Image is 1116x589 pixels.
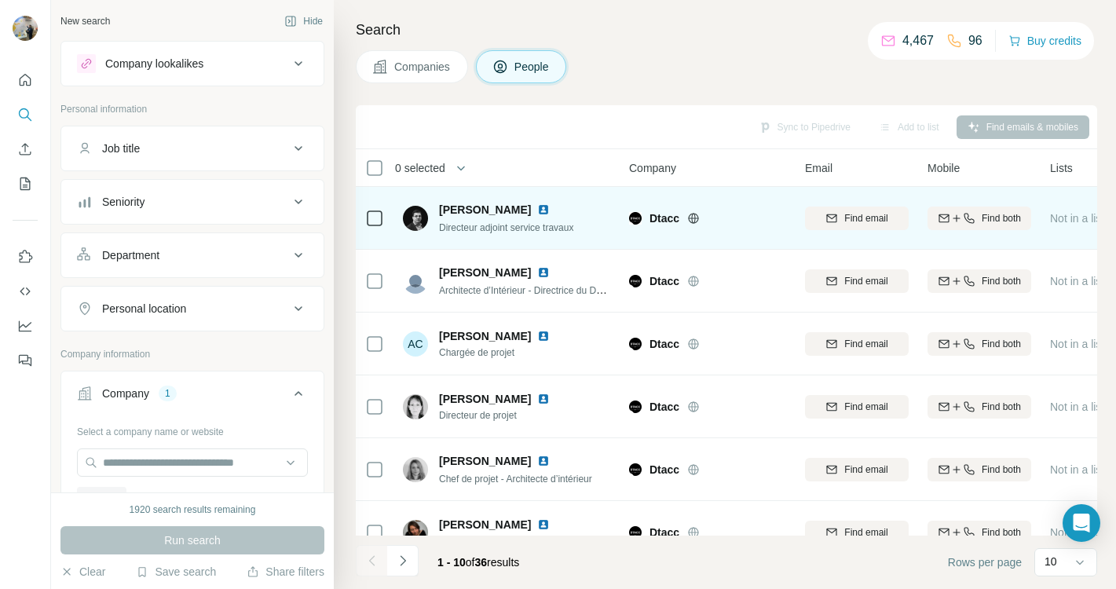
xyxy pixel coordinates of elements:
button: Find email [805,207,909,230]
span: Architecte d’Intérieur - Directrice du Département AI [439,284,655,296]
span: [PERSON_NAME] [439,202,531,218]
div: Personal location [102,301,186,316]
p: 96 [968,31,982,50]
button: Find email [805,269,909,293]
button: Quick start [13,66,38,94]
div: Open Intercom Messenger [1063,504,1100,542]
span: results [437,556,519,569]
div: AC [403,331,428,357]
img: Logo of Dtacc [629,212,642,225]
span: Email [805,160,832,176]
button: Find both [928,269,1031,293]
p: 10 [1045,554,1057,569]
div: 1920 search results remaining [130,503,256,517]
span: Lists [1050,160,1073,176]
button: Seniority [61,183,324,221]
span: Chargée de projet [439,346,569,360]
h4: Search [356,19,1097,41]
button: Company lookalikes [61,45,324,82]
div: Job title [102,141,140,156]
button: Share filters [247,564,324,580]
span: Find both [982,274,1021,288]
img: LinkedIn logo [537,518,550,531]
span: Find both [982,400,1021,414]
img: LinkedIn logo [537,203,550,216]
button: Dashboard [13,312,38,340]
span: Directeur adjoint service travaux [439,222,573,233]
span: Find email [844,211,887,225]
span: Not in a list [1050,275,1104,287]
button: Buy credits [1008,30,1081,52]
span: Dtacc [649,273,679,289]
span: Dtacc [649,462,679,477]
span: Find email [844,525,887,540]
button: Clear [60,564,105,580]
div: Select a company name or website [77,419,308,439]
span: Find email [844,463,887,477]
span: Find both [982,463,1021,477]
button: Find both [928,458,1031,481]
span: [PERSON_NAME] [439,517,531,532]
span: Rows per page [948,554,1022,570]
div: Company [102,386,149,401]
button: Feedback [13,346,38,375]
img: Avatar [13,16,38,41]
span: Dtacc [649,525,679,540]
span: [PERSON_NAME] [439,328,531,344]
img: Logo of Dtacc [629,526,642,539]
img: Avatar [403,520,428,545]
button: Personal location [61,290,324,327]
img: LinkedIn logo [537,455,550,467]
span: [PERSON_NAME] [439,453,531,469]
span: [PERSON_NAME] [439,391,531,407]
button: Search [13,101,38,129]
span: Dtacc [649,399,679,415]
button: Use Surfe API [13,277,38,305]
img: LinkedIn logo [537,330,550,342]
button: Hide [273,9,334,33]
span: Find both [982,525,1021,540]
span: [PERSON_NAME] [439,265,531,280]
span: Not in a list [1050,463,1104,476]
span: Not in a list [1050,526,1104,539]
span: Mobile [928,160,960,176]
button: My lists [13,170,38,198]
div: 1 [159,386,177,401]
button: Find both [928,207,1031,230]
img: Avatar [403,269,428,294]
span: Dtacc [649,336,679,352]
p: Company information [60,347,324,361]
button: Use Surfe on LinkedIn [13,243,38,271]
span: 0 selected [395,160,445,176]
span: People [514,59,551,75]
span: Chef de projet - Architecte d’intérieur [439,474,592,485]
span: Find email [844,274,887,288]
span: Dtacc [649,210,679,226]
img: Logo of Dtacc [629,463,642,476]
span: Not in a list [1050,212,1104,225]
span: Chef de projet [439,534,569,548]
button: Find both [928,521,1031,544]
span: Companies [394,59,452,75]
img: LinkedIn logo [537,266,550,279]
img: Avatar [403,457,428,482]
span: Find both [982,337,1021,351]
div: Company lookalikes [105,56,203,71]
span: Find email [844,400,887,414]
span: Company [629,160,676,176]
span: of [466,556,475,569]
button: Department [61,236,324,274]
div: New search [60,14,110,28]
button: Find email [805,521,909,544]
button: Job title [61,130,324,167]
button: Find email [805,332,909,356]
img: Avatar [403,206,428,231]
button: Find email [805,458,909,481]
button: Find both [928,332,1031,356]
span: 36 [475,556,488,569]
span: Find email [844,337,887,351]
span: 1 - 10 [437,556,466,569]
span: Find both [982,211,1021,225]
div: Department [102,247,159,263]
span: Not in a list [1050,401,1104,413]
